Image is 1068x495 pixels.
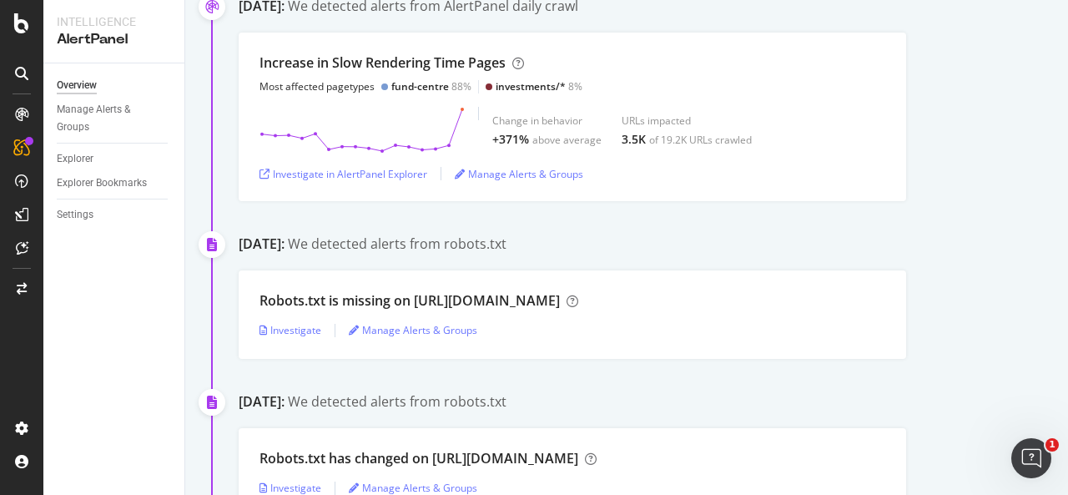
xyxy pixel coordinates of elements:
[259,481,321,495] a: Investigate
[57,174,173,192] a: Explorer Bookmarks
[492,131,529,148] div: +371%
[622,131,646,148] div: 3.5K
[259,291,560,311] div: Robots.txt is missing on [URL][DOMAIN_NAME]
[455,160,583,187] button: Manage Alerts & Groups
[349,323,477,337] a: Manage Alerts & Groups
[349,317,477,344] button: Manage Alerts & Groups
[57,150,173,168] a: Explorer
[57,206,173,224] a: Settings
[57,30,171,49] div: AlertPanel
[57,101,157,136] div: Manage Alerts & Groups
[57,13,171,30] div: Intelligence
[492,114,602,128] div: Change in behavior
[1011,438,1051,478] iframe: Intercom live chat
[496,79,566,93] div: investments/*
[259,323,321,337] a: Investigate
[57,206,93,224] div: Settings
[649,133,752,147] div: of 19.2K URLs crawled
[259,449,578,468] div: Robots.txt has changed on [URL][DOMAIN_NAME]
[391,79,471,93] div: 88%
[57,174,147,192] div: Explorer Bookmarks
[259,160,427,187] button: Investigate in AlertPanel Explorer
[57,101,173,136] a: Manage Alerts & Groups
[57,77,97,94] div: Overview
[259,79,375,93] div: Most affected pagetypes
[288,392,506,412] div: We detected alerts from robots.txt
[259,167,427,181] a: Investigate in AlertPanel Explorer
[239,235,285,254] div: [DATE]:
[288,235,506,254] div: We detected alerts from robots.txt
[259,317,321,344] button: Investigate
[455,167,583,181] a: Manage Alerts & Groups
[239,392,285,412] div: [DATE]:
[391,79,449,93] div: fund-centre
[532,133,602,147] div: above average
[349,481,477,495] a: Manage Alerts & Groups
[57,150,93,168] div: Explorer
[259,53,506,73] div: Increase in Slow Rendering Time Pages
[57,77,173,94] a: Overview
[1045,438,1059,452] span: 1
[496,79,582,93] div: 8%
[622,114,752,128] div: URLs impacted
